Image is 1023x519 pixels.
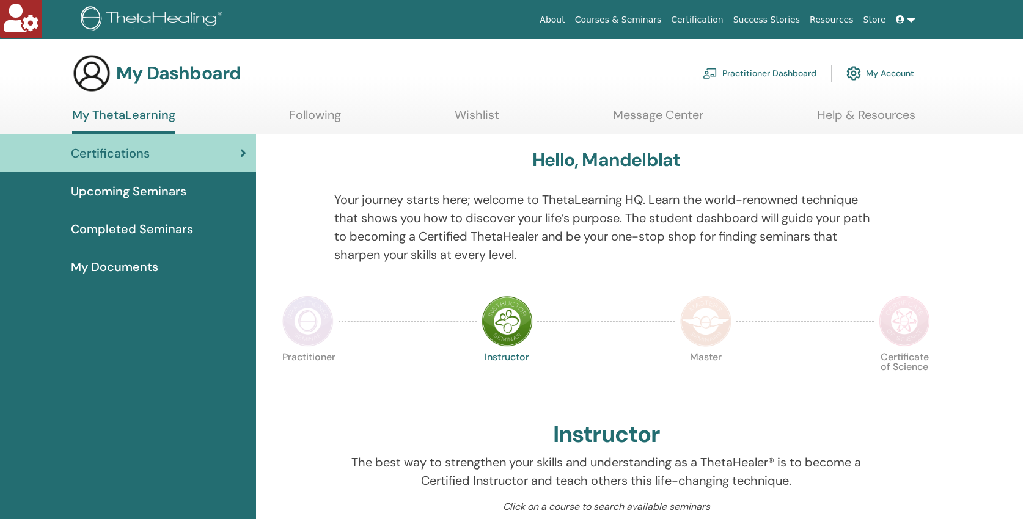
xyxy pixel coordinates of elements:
[570,9,667,31] a: Courses & Seminars
[71,258,158,276] span: My Documents
[553,421,660,449] h2: Instructor
[71,220,193,238] span: Completed Seminars
[455,107,499,131] a: Wishlist
[482,296,533,347] img: Instructor
[805,9,859,31] a: Resources
[72,107,175,134] a: My ThetaLearning
[846,60,914,87] a: My Account
[72,54,111,93] img: generic-user-icon.jpg
[879,352,930,404] p: Certificate of Science
[728,9,805,31] a: Success Stories
[535,9,570,31] a: About
[81,6,227,34] img: logo.png
[532,149,680,171] h3: Hello, Mandelblat
[666,9,728,31] a: Certification
[334,499,879,514] p: Click on a course to search available seminars
[879,296,930,347] img: Certificate of Science
[116,62,241,84] h3: My Dashboard
[282,352,334,404] p: Practitioner
[71,144,150,162] span: Certifications
[859,9,891,31] a: Store
[613,107,703,131] a: Message Center
[289,107,341,131] a: Following
[703,60,816,87] a: Practitioner Dashboard
[680,296,732,347] img: Master
[482,352,533,404] p: Instructor
[680,352,732,404] p: Master
[846,63,861,84] img: cog.svg
[282,296,334,347] img: Practitioner
[71,182,186,200] span: Upcoming Seminars
[334,191,879,264] p: Your journey starts here; welcome to ThetaLearning HQ. Learn the world-renowned technique that sh...
[817,107,915,131] a: Help & Resources
[334,453,879,490] p: The best way to strengthen your skills and understanding as a ThetaHealer® is to become a Certifi...
[703,68,717,79] img: chalkboard-teacher.svg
